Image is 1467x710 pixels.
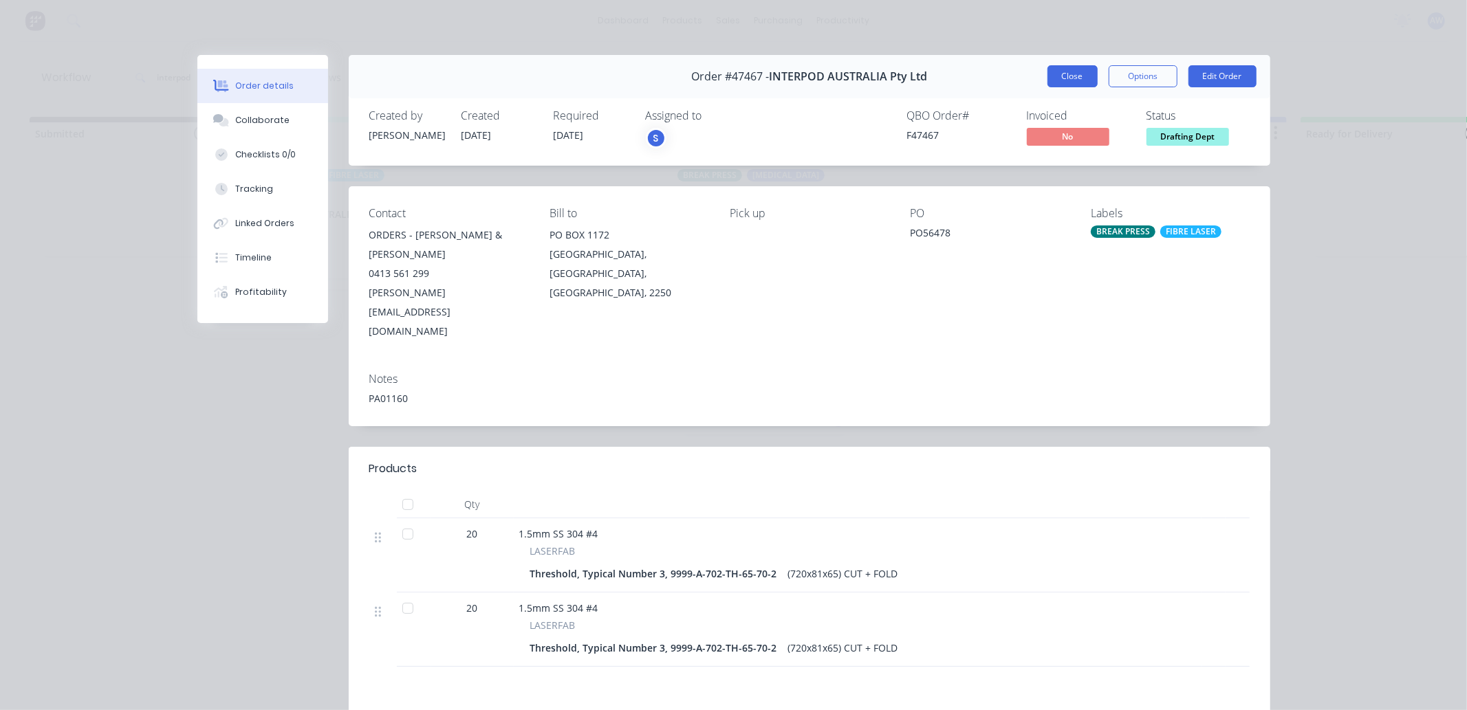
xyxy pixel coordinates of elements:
span: 20 [467,601,478,615]
button: Tracking [197,172,328,206]
div: Created [461,109,537,122]
span: 1.5mm SS 304 #4 [519,601,598,614]
span: LASERFAB [530,618,576,632]
div: Notes [369,373,1250,386]
div: Contact [369,207,528,220]
div: Labels [1091,207,1249,220]
div: Timeline [235,252,272,264]
span: No [1027,128,1109,145]
div: (720x81x65) CUT + FOLD [783,638,904,658]
div: [GEOGRAPHIC_DATA], [GEOGRAPHIC_DATA], [GEOGRAPHIC_DATA], 2250 [550,245,708,302]
div: [PERSON_NAME] [369,128,445,142]
div: Created by [369,109,445,122]
button: Checklists 0/0 [197,137,328,172]
div: PA01160 [369,391,1250,406]
span: Order #47467 - [691,70,769,83]
div: Required [554,109,629,122]
div: QBO Order # [907,109,1010,122]
div: Checklists 0/0 [235,148,296,161]
button: Drafting Dept [1147,128,1229,148]
button: Collaborate [197,103,328,137]
div: Linked Orders [235,217,294,230]
div: Bill to [550,207,708,220]
button: S [646,128,666,148]
span: Drafting Dept [1147,128,1229,145]
div: Products [369,461,417,477]
span: [DATE] [461,129,492,142]
div: Collaborate [235,114,290,126]
button: Options [1109,65,1177,87]
span: [DATE] [554,129,584,142]
div: Qty [431,491,514,518]
div: PO BOX 1172[GEOGRAPHIC_DATA], [GEOGRAPHIC_DATA], [GEOGRAPHIC_DATA], 2250 [550,225,708,302]
div: Invoiced [1027,109,1130,122]
div: F47467 [907,128,1010,142]
button: Close [1047,65,1098,87]
div: PO56478 [911,225,1069,245]
button: Timeline [197,241,328,275]
div: (720x81x65) CUT + FOLD [783,564,904,584]
div: PO BOX 1172 [550,225,708,245]
button: Linked Orders [197,206,328,241]
div: Assigned to [646,109,783,122]
div: PO [911,207,1069,220]
span: LASERFAB [530,544,576,558]
div: ORDERS - [PERSON_NAME] & [PERSON_NAME] [369,225,528,264]
div: Order details [235,80,294,92]
div: ORDERS - [PERSON_NAME] & [PERSON_NAME]0413 561 299[PERSON_NAME][EMAIL_ADDRESS][DOMAIN_NAME] [369,225,528,341]
div: Tracking [235,183,273,195]
div: Threshold, Typical Number 3, 9999-A-702-TH-65-70-2 [530,564,783,584]
span: INTERPOD AUSTRALIA Pty Ltd [769,70,927,83]
button: Profitability [197,275,328,309]
div: BREAK PRESS [1091,225,1155,238]
div: Pick up [730,207,888,220]
div: Status [1147,109,1250,122]
div: [PERSON_NAME][EMAIL_ADDRESS][DOMAIN_NAME] [369,283,528,341]
div: FIBRE LASER [1160,225,1221,238]
div: 0413 561 299 [369,264,528,283]
div: Profitability [235,286,287,298]
div: Threshold, Typical Number 3, 9999-A-702-TH-65-70-2 [530,638,783,658]
span: 20 [467,526,478,541]
button: Order details [197,69,328,103]
button: Edit Order [1188,65,1257,87]
span: 1.5mm SS 304 #4 [519,527,598,540]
